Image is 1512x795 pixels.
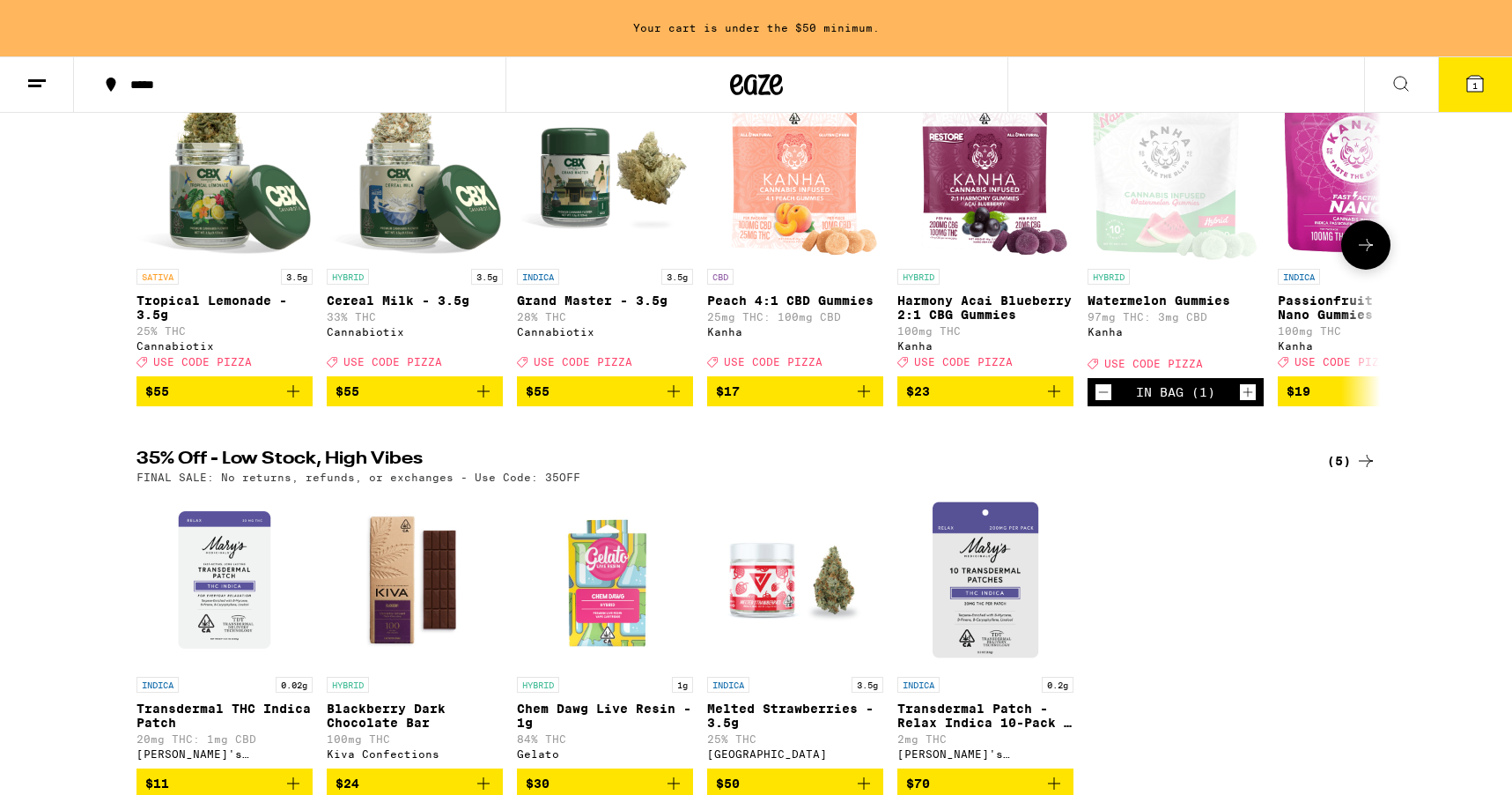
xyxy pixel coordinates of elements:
p: INDICA [517,269,559,285]
p: INDICA [1278,269,1320,285]
button: Add to bag [136,376,313,406]
a: Open page for Chem Dawg Live Resin - 1g from Gelato [517,492,693,769]
div: Gelato [517,748,693,760]
span: USE CODE PIZZA [343,356,442,368]
p: CBD [707,269,734,285]
p: 3.5g [471,269,503,285]
p: 2mg THC [897,733,1073,745]
p: Peach 4:1 CBD Gummies [707,293,883,308]
p: FINAL SALE: No returns, refunds, or exchanges - Use Code: 35OFF [136,472,580,483]
p: Watermelon Gummies [1088,293,1264,308]
p: 84% THC [517,733,693,745]
img: Gelato - Chem Dawg Live Resin - 1g [517,492,693,668]
p: 3.5g [852,677,883,693]
p: Tropical Lemonade - 3.5g [136,293,313,322]
p: Transdermal Patch - Relax Indica 10-Pack - 200mg [897,702,1073,730]
p: Grand Master - 3.5g [517,293,693,308]
p: HYBRID [1088,269,1130,285]
p: HYBRID [327,677,369,693]
p: Blackberry Dark Chocolate Bar [327,702,503,730]
img: Cannabiotix - Tropical Lemonade - 3.5g [136,84,313,260]
p: 97mg THC: 3mg CBD [1088,311,1264,323]
a: Open page for Peach 4:1 CBD Gummies from Kanha [707,84,883,376]
p: 100mg THC [897,325,1073,337]
span: USE CODE PIZZA [1294,356,1393,368]
span: $23 [906,384,930,398]
a: Open page for Blackberry Dark Chocolate Bar from Kiva Confections [327,492,503,769]
a: Open page for Watermelon Gummies from Kanha [1088,84,1264,378]
span: USE CODE PIZZA [153,356,252,368]
div: Kanha [1088,326,1264,338]
p: 28% THC [517,311,693,323]
a: Open page for Transdermal Patch - Relax Indica 10-Pack - 200mg from Mary's Medicinals [897,492,1073,769]
button: Add to bag [327,376,503,406]
p: 20mg THC: 1mg CBD [136,733,313,745]
p: 100mg THC [327,733,503,745]
div: [GEOGRAPHIC_DATA] [707,748,883,760]
span: USE CODE PIZZA [534,356,632,368]
div: Kanha [1278,340,1454,352]
a: Open page for Transdermal THC Indica Patch from Mary's Medicinals [136,492,313,769]
div: [PERSON_NAME]'s Medicinals [897,748,1073,760]
span: $55 [336,384,359,398]
a: Open page for Passionfruit Paradise Nano Gummies from Kanha [1278,84,1454,376]
div: In Bag (1) [1136,385,1215,399]
div: Cannabiotix [136,340,313,352]
img: Kanha - Passionfruit Paradise Nano Gummies [1283,84,1447,260]
button: 1 [1438,57,1512,112]
span: $17 [716,384,740,398]
span: USE CODE PIZZA [914,356,1013,368]
span: $30 [526,776,549,791]
div: [PERSON_NAME]'s Medicinals [136,748,313,760]
img: Mary's Medicinals - Transdermal Patch - Relax Indica 10-Pack - 200mg [897,492,1073,668]
button: Add to bag [517,376,693,406]
img: Mary's Medicinals - Transdermal THC Indica Patch [136,492,313,668]
p: Cereal Milk - 3.5g [327,293,503,308]
p: 25% THC [707,733,883,745]
h2: 35% Off - Low Stock, High Vibes [136,450,1290,472]
p: INDICA [136,677,179,693]
div: Kanha [897,340,1073,352]
button: Add to bag [1278,376,1454,406]
span: $11 [145,776,169,791]
span: 1 [1472,80,1478,91]
p: Harmony Acai Blueberry 2:1 CBG Gummies [897,293,1073,322]
p: 3.5g [661,269,693,285]
div: Kanha [707,326,883,338]
img: Kanha - Peach 4:1 CBD Gummies [709,84,881,260]
p: 100mg THC [1278,325,1454,337]
span: $70 [906,776,930,791]
p: Chem Dawg Live Resin - 1g [517,702,693,730]
a: Open page for Cereal Milk - 3.5g from Cannabiotix [327,84,503,376]
img: Cannabiotix - Grand Master - 3.5g [517,84,693,260]
div: Kiva Confections [327,748,503,760]
p: Passionfruit Paradise Nano Gummies [1278,293,1454,322]
p: SATIVA [136,269,179,285]
img: Kiva Confections - Blackberry Dark Chocolate Bar [327,492,503,668]
img: Kanha - Harmony Acai Blueberry 2:1 CBG Gummies [899,84,1071,260]
div: Cannabiotix [517,326,693,338]
img: Ember Valley - Melted Strawberries - 3.5g [707,492,883,668]
button: Decrement [1095,383,1112,401]
p: HYBRID [897,269,940,285]
p: 25% THC [136,325,313,337]
a: Open page for Melted Strawberries - 3.5g from Ember Valley [707,492,883,769]
span: $55 [526,384,549,398]
p: HYBRID [517,677,559,693]
button: Add to bag [897,376,1073,406]
a: (5) [1327,450,1376,472]
p: Melted Strawberries - 3.5g [707,702,883,730]
p: 0.02g [276,677,313,693]
span: USE CODE PIZZA [1104,358,1203,369]
button: Add to bag [707,376,883,406]
a: Open page for Tropical Lemonade - 3.5g from Cannabiotix [136,84,313,376]
span: $19 [1287,384,1310,398]
a: Open page for Grand Master - 3.5g from Cannabiotix [517,84,693,376]
p: 1g [672,677,693,693]
p: HYBRID [327,269,369,285]
p: INDICA [897,677,940,693]
p: 25mg THC: 100mg CBD [707,311,883,323]
p: 0.2g [1042,677,1073,693]
span: USE CODE PIZZA [724,356,822,368]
